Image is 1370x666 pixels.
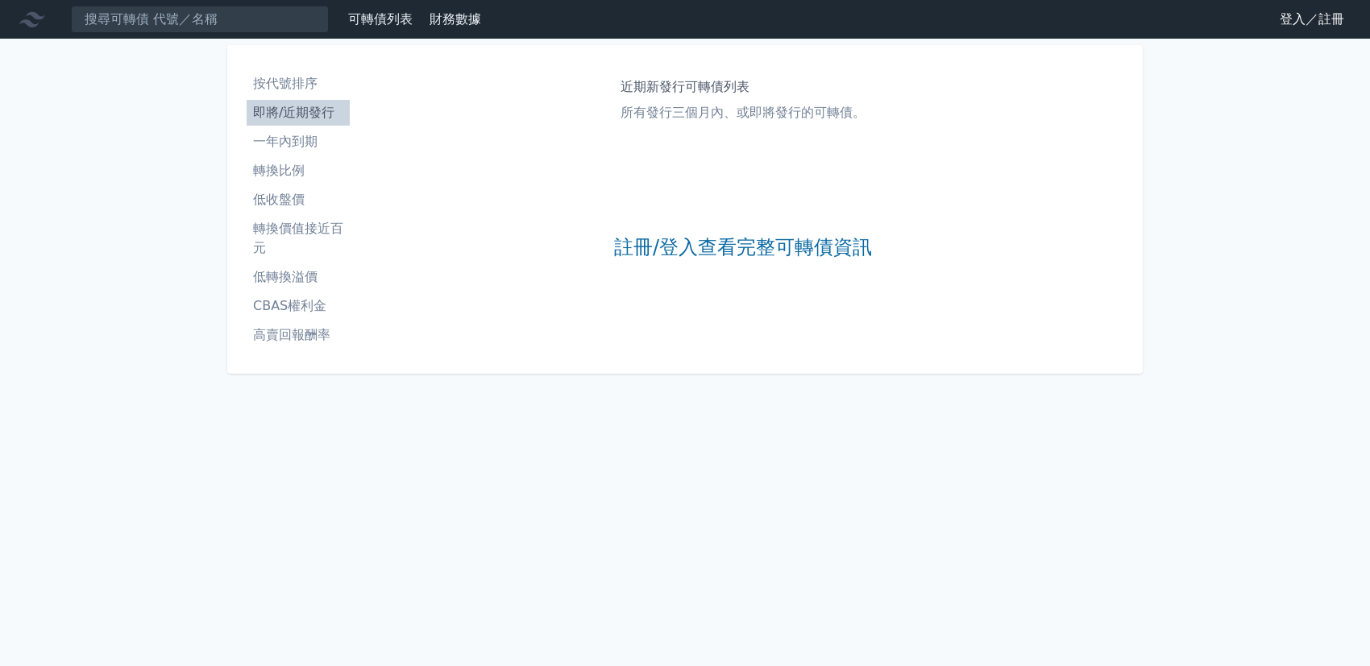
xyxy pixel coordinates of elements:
[247,158,350,184] a: 轉換比例
[247,219,350,258] li: 轉換價值接近百元
[247,161,350,180] li: 轉換比例
[247,132,350,151] li: 一年內到期
[621,77,866,97] h1: 近期新發行可轉債列表
[247,293,350,319] a: CBAS權利金
[247,190,350,209] li: 低收盤價
[247,296,350,316] li: CBAS權利金
[247,216,350,261] a: 轉換價值接近百元
[430,11,481,27] a: 財務數據
[247,74,350,93] li: 按代號排序
[247,267,350,287] li: 低轉換溢價
[247,322,350,348] a: 高賣回報酬率
[247,71,350,97] a: 按代號排序
[247,187,350,213] a: 低收盤價
[621,103,866,122] p: 所有發行三個月內、或即將發行的可轉債。
[1267,6,1357,32] a: 登入／註冊
[614,235,872,261] a: 註冊/登入查看完整可轉債資訊
[247,103,350,122] li: 即將/近期發行
[247,325,350,345] li: 高賣回報酬率
[71,6,329,33] input: 搜尋可轉債 代號／名稱
[247,100,350,126] a: 即將/近期發行
[348,11,413,27] a: 可轉債列表
[247,129,350,155] a: 一年內到期
[247,264,350,290] a: 低轉換溢價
